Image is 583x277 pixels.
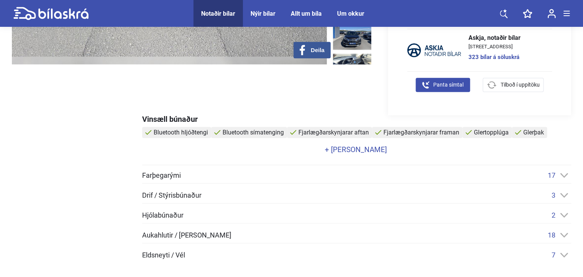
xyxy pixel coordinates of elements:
span: 2 [552,211,555,219]
div: Vinsæll búnaður [142,115,571,123]
img: user-login.svg [547,9,556,18]
span: Glerþak [523,129,544,136]
span: 7 [552,251,555,259]
span: Farþegarými [142,172,181,179]
span: Glertopplúga [474,129,509,136]
span: Hjólabúnaður [142,212,183,219]
span: Bluetooth hljóðtengi [154,129,208,136]
span: Deila [311,47,324,54]
span: Askja, notaðir bílar [468,35,521,41]
a: Um okkur [337,10,364,17]
span: Fjarlægðarskynjarar framan [383,129,459,136]
a: Allt um bíla [291,10,322,17]
a: + [PERSON_NAME] [142,146,569,153]
img: 1748629208_2485693523782018961_20929181182895880.jpg [333,19,371,50]
span: Tilboð í uppítöku [500,81,539,89]
span: Eldsneyti / Vél [142,252,185,259]
span: Fjarlægðarskynjarar aftan [298,129,369,136]
span: Drif / Stýrisbúnaður [142,192,201,199]
span: Aukahlutir / [PERSON_NAME] [142,232,231,239]
a: 323 bílar á söluskrá [468,54,521,60]
img: 1748629208_3939027650390960966_20929181533125669.jpg [333,54,371,84]
span: 17 [548,171,555,179]
span: [STREET_ADDRESS] [468,44,521,49]
span: 18 [548,231,555,239]
a: Nýir bílar [251,10,275,17]
span: 3 [552,191,555,199]
span: Bluetooth símatenging [223,129,284,136]
a: Notaðir bílar [201,10,235,17]
button: Deila [293,42,331,58]
span: Panta símtal [433,81,463,89]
